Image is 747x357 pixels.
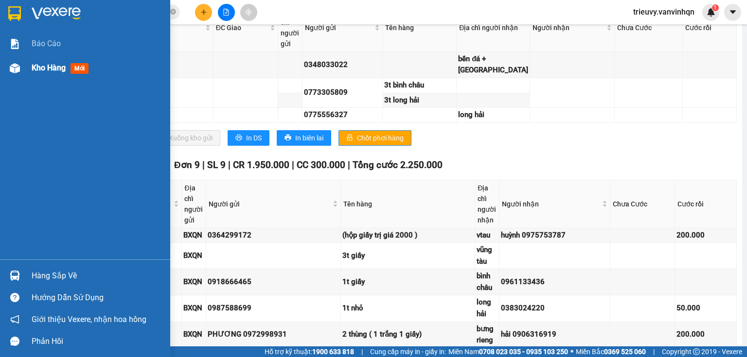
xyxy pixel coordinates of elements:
div: 0383024220 [501,303,608,314]
button: caret-down [724,4,741,21]
span: Kho hàng [32,63,66,72]
span: notification [10,315,19,324]
th: Tên hàng [383,4,457,52]
span: caret-down [729,8,737,17]
div: 0364299172 [208,230,338,241]
span: CR 1.950.000 [233,159,289,170]
th: Cước rồi [675,180,737,228]
button: file-add [218,4,235,21]
span: 1 [713,4,717,11]
div: bình châu [477,271,498,293]
span: Chốt phơi hàng [357,133,404,143]
th: Tên hàng [341,180,475,228]
div: 1t giấy [342,276,473,288]
div: 1t nhỏ [342,303,473,314]
div: 0773305809 [304,87,381,99]
span: ĐC Giao [216,22,268,33]
div: 0961133436 [501,276,608,288]
img: warehouse-icon [10,271,20,281]
sup: 1 [712,4,719,11]
div: Địa chỉ người gửi [184,183,203,225]
span: | [228,159,231,170]
th: Chưa Cước [615,4,683,52]
span: Cung cấp máy in - giấy in: [370,346,446,357]
img: logo-vxr [8,6,21,21]
span: mới [71,63,89,74]
div: 3t long hải [384,95,455,106]
span: In DS [246,133,262,143]
div: Địa chỉ người nhận [478,183,497,225]
span: Tổng cước 2.250.000 [353,159,443,170]
span: | [348,159,350,170]
img: icon-new-feature [707,8,715,17]
button: plus [195,4,212,21]
span: close-circle [170,8,176,17]
span: | [361,346,363,357]
div: BXQN [183,303,204,314]
button: downloadXuống kho gửi [150,130,220,146]
div: 0918666465 [208,276,338,288]
div: BXQN [183,276,204,288]
span: lock [346,134,353,142]
div: Hướng dẫn sử dụng [32,290,163,305]
span: ⚪️ [570,350,573,354]
div: long hải [477,297,498,320]
span: Giới thiệu Vexere, nhận hoa hồng [32,313,146,325]
div: huỳnh 0975753787 [501,230,608,241]
div: bưng rieng [477,323,498,346]
div: (hộp giấy trị giá 2000 ) [342,230,473,241]
img: warehouse-icon [10,63,20,73]
div: Địa chỉ người nhận [459,22,527,33]
span: printer [235,134,242,142]
div: 3t giấy [342,250,473,262]
span: copyright [693,348,700,355]
button: lockChốt phơi hàng [338,130,411,146]
span: Người nhận [533,22,605,33]
button: aim [240,4,257,21]
span: Người gửi [305,22,373,33]
div: vtau [477,230,498,241]
div: 0348033022 [304,59,381,71]
span: Đơn 9 [174,159,200,170]
span: printer [285,134,291,142]
span: | [653,346,655,357]
button: printerIn DS [228,130,269,146]
div: vũng tàu [477,244,498,267]
span: plus [200,9,207,16]
div: 50.000 [676,303,735,314]
th: Chưa Cước [610,180,675,228]
span: file-add [223,9,230,16]
span: | [202,159,205,170]
span: question-circle [10,293,19,302]
div: 0987588699 [208,303,338,314]
span: Người gửi [209,199,330,209]
span: CC 300.000 [297,159,345,170]
span: message [10,337,19,346]
span: SL 9 [207,159,226,170]
div: hải 0906316919 [501,329,608,340]
div: BXQN [183,329,204,340]
div: 2 thùng ( 1 trắng 1 giấy) [342,329,473,340]
strong: 1900 633 818 [312,348,354,356]
span: aim [245,9,252,16]
div: long hải [458,109,528,121]
span: In biên lai [295,133,323,143]
span: Miền Nam [448,346,568,357]
img: solution-icon [10,39,20,49]
div: Hàng sắp về [32,269,163,283]
th: Cước rồi [683,4,737,52]
div: BXQN [183,250,204,262]
strong: 0369 525 060 [604,348,646,356]
span: | [292,159,294,170]
span: Người nhận [502,199,600,209]
span: Báo cáo [32,37,61,50]
span: Hỗ trợ kỹ thuật: [265,346,354,357]
button: printerIn biên lai [277,130,331,146]
div: 200.000 [676,230,735,241]
div: 3t bình châu [384,80,455,91]
strong: 0708 023 035 - 0935 103 250 [479,348,568,356]
div: BXQN [183,230,204,241]
div: bến đá + [GEOGRAPHIC_DATA] [458,53,528,76]
div: PHƯƠNG 0972998931 [208,329,338,340]
span: Miền Bắc [576,346,646,357]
